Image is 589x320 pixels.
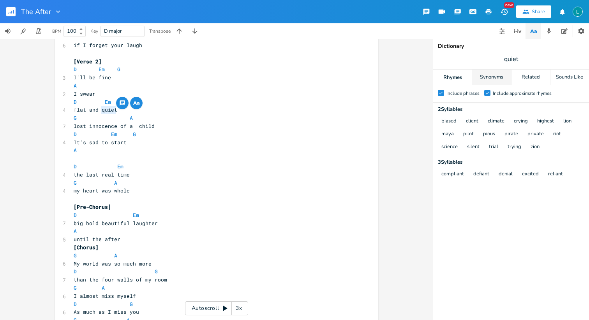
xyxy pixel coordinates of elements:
[438,160,584,165] div: 3 Syllable s
[499,171,513,178] button: denial
[130,301,133,308] span: G
[74,139,127,146] span: It's sad to start
[155,268,158,275] span: G
[74,212,77,219] span: D
[117,66,120,73] span: G
[531,144,540,150] button: zion
[537,118,554,125] button: highest
[74,284,77,291] span: G
[21,8,51,15] span: The After
[74,42,142,49] span: if I forget your laugh
[133,131,136,138] span: G
[74,308,139,315] span: As much as I miss you
[496,5,512,19] button: New
[527,131,544,138] button: private
[563,118,571,125] button: lion
[74,227,77,234] span: A
[74,252,77,259] span: G
[74,90,95,97] span: I swear
[52,29,61,33] div: BPM
[74,292,136,299] span: I almost miss myself
[74,236,120,243] span: until the after
[74,122,155,129] span: lost innocence of a child
[504,2,514,8] div: New
[74,276,167,283] span: than the four walls of my room
[99,66,105,73] span: Em
[74,98,77,105] span: D
[74,220,158,227] span: big bold beautiful laughter
[511,70,550,85] div: Related
[74,203,111,210] span: [Pre-Chorus]
[532,8,545,15] div: Share
[548,171,563,178] button: reliant
[550,70,589,85] div: Sounds Like
[102,284,105,291] span: A
[441,131,454,138] button: maya
[74,260,152,267] span: My world was so much more
[514,118,528,125] button: crying
[74,58,102,65] span: [Verse 2]
[105,98,111,105] span: Em
[466,118,478,125] button: client
[508,144,521,150] button: trying
[104,28,122,35] span: D major
[90,29,98,33] div: Key
[441,171,464,178] button: compliant
[504,55,518,64] span: quiet
[553,131,561,138] button: riot
[74,131,77,138] span: D
[114,252,117,259] span: A
[74,268,77,275] span: D
[573,7,583,17] img: Lauren Bobersky
[149,29,171,33] div: Transpose
[133,212,139,219] span: Em
[74,187,130,194] span: my heart was whole
[74,171,130,178] span: the last real time
[438,107,584,112] div: 2 Syllable s
[185,301,248,315] div: Autoscroll
[522,171,539,178] button: excited
[74,163,77,170] span: D
[463,131,474,138] button: pilot
[74,106,117,113] span: flat and quiet
[504,131,518,138] button: pirate
[433,70,472,85] div: Rhymes
[493,91,552,96] div: Include approximate rhymes
[74,74,111,81] span: I'll be fine
[74,114,77,121] span: G
[516,5,551,18] button: Share
[488,118,504,125] button: climate
[441,144,458,150] button: science
[489,144,498,150] button: trial
[483,131,495,138] button: pious
[74,179,77,186] span: G
[114,179,117,186] span: A
[446,91,480,96] div: Include phrases
[473,171,489,178] button: defiant
[232,301,246,315] div: 3x
[438,44,584,49] div: Dictionary
[130,114,133,121] span: A
[117,163,123,170] span: Em
[74,82,77,89] span: A
[441,118,457,125] button: biased
[74,301,77,308] span: D
[467,144,480,150] button: silent
[111,131,117,138] span: Em
[74,147,77,154] span: A
[472,70,511,85] div: Synonyms
[74,66,77,73] span: D
[74,244,99,251] span: [Chorus]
